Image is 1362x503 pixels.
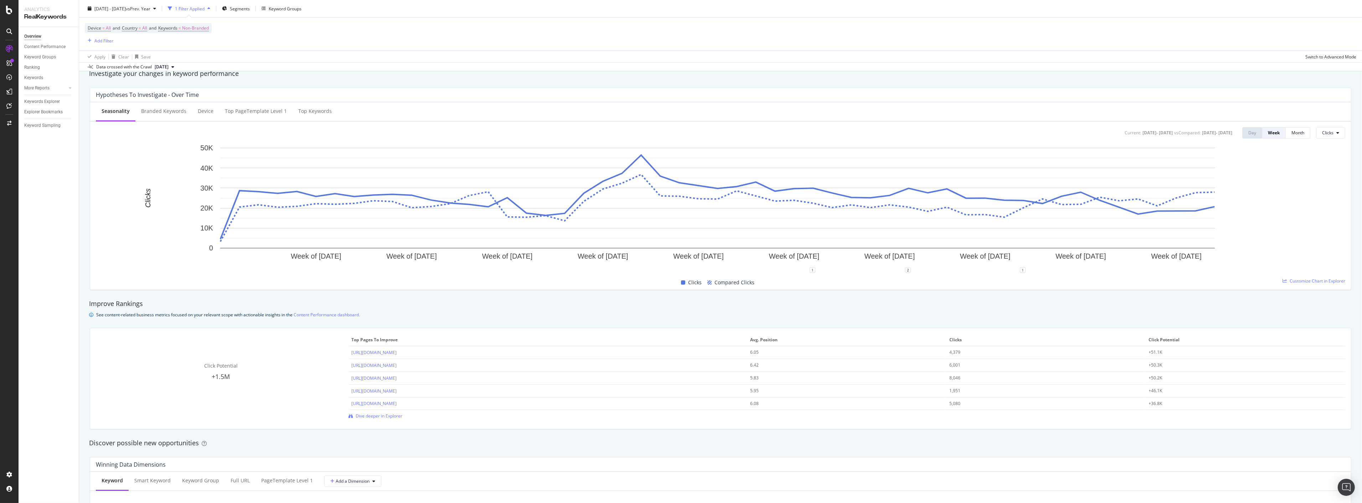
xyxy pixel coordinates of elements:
div: Analytics [24,6,73,13]
div: 5.83 [750,375,924,381]
button: Day [1242,127,1262,139]
button: Switch to Advanced Mode [1302,51,1356,62]
div: 1 [810,267,815,273]
div: Day [1248,130,1256,136]
div: Current: [1125,130,1141,136]
text: Week of [DATE] [578,252,628,260]
span: Avg. Position [750,337,942,343]
div: Investigate your changes in keyword performance [89,69,1352,78]
div: Overview [24,33,41,40]
a: [URL][DOMAIN_NAME] [351,362,397,368]
span: Country [122,25,138,31]
div: Keywords [24,74,43,82]
a: [URL][DOMAIN_NAME] [351,400,397,406]
div: 4,379 [949,349,1124,356]
span: All [142,23,147,33]
div: 1 Filter Applied [175,5,205,11]
span: +1.5M [212,372,230,381]
span: and [113,25,120,31]
span: Customize Chart in Explorer [1290,278,1345,284]
div: Week [1268,130,1280,136]
div: +51.1K [1149,349,1323,356]
div: Add Filter [94,37,113,43]
div: Switch to Advanced Mode [1305,53,1356,59]
button: Clear [109,51,129,62]
span: Clicks [1322,130,1333,136]
text: 50K [200,144,213,152]
span: [DATE] - [DATE] [94,5,126,11]
div: Branded Keywords [141,108,186,115]
span: All [106,23,111,33]
span: Keywords [158,25,177,31]
a: Dive deeper in Explorer [349,413,402,419]
text: 0 [209,244,213,252]
text: 20K [200,204,213,212]
div: Clear [118,53,129,59]
button: 1 Filter Applied [165,3,213,14]
div: 8,046 [949,375,1124,381]
div: Hypotheses to Investigate - Over Time [96,91,199,98]
text: 30K [200,184,213,192]
text: Week of [DATE] [482,252,533,260]
div: Keyword Groups [24,53,56,61]
div: Full URL [231,477,250,484]
button: Segments [219,3,253,14]
svg: A chart. [96,144,1339,270]
span: = [179,25,181,31]
div: [DATE] - [DATE] [1202,130,1232,136]
button: Add Filter [85,36,113,45]
div: info banner [89,311,1352,318]
button: Week [1262,127,1286,139]
a: Overview [24,33,74,40]
div: +36.8K [1149,400,1323,407]
a: [URL][DOMAIN_NAME] [351,349,397,356]
div: Keyword [102,477,123,484]
div: Keyword Groups [269,5,301,11]
div: Keyword Group [182,477,219,484]
text: Week of [DATE] [1151,252,1202,260]
span: Click Potential [1149,337,1341,343]
a: Customize Chart in Explorer [1283,278,1345,284]
div: [DATE] - [DATE] [1142,130,1173,136]
a: Keyword Sampling [24,122,74,129]
a: Content Performance [24,43,74,51]
button: Apply [85,51,105,62]
a: Keywords Explorer [24,98,74,105]
div: 1,951 [949,388,1124,394]
div: Ranking [24,64,40,71]
div: pageTemplate Level 1 [261,477,313,484]
div: Explorer Bookmarks [24,108,63,116]
div: Data crossed with the Crawl [96,64,152,70]
div: Smart Keyword [134,477,171,484]
text: Week of [DATE] [291,252,341,260]
div: Open Intercom Messenger [1338,479,1355,496]
span: Device [88,25,101,31]
div: vs Compared : [1174,130,1201,136]
div: Apply [94,53,105,59]
span: Clicks [688,278,702,287]
a: Ranking [24,64,74,71]
span: vs Prev. Year [126,5,150,11]
text: 10K [200,224,213,232]
div: 1 [1020,267,1026,273]
text: Week of [DATE] [673,252,724,260]
div: 2 [905,267,911,273]
div: 6.05 [750,349,924,356]
button: Clicks [1316,127,1345,139]
div: 6.08 [750,400,924,407]
div: Discover possible new opportunities [89,439,1352,448]
a: Keyword Groups [24,53,74,61]
div: Keyword Sampling [24,122,61,129]
span: 2025 Aug. 17th [155,64,169,70]
div: RealKeywords [24,13,73,21]
button: Keyword Groups [259,3,304,14]
div: 6.42 [750,362,924,368]
div: Improve Rankings [89,299,1352,308]
span: Clicks [949,337,1141,343]
span: Non-Branded [182,23,209,33]
button: Add a Dimension [324,476,381,487]
text: Clicks [144,188,152,207]
span: = [102,25,105,31]
text: Week of [DATE] [865,252,915,260]
div: Top Keywords [298,108,332,115]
